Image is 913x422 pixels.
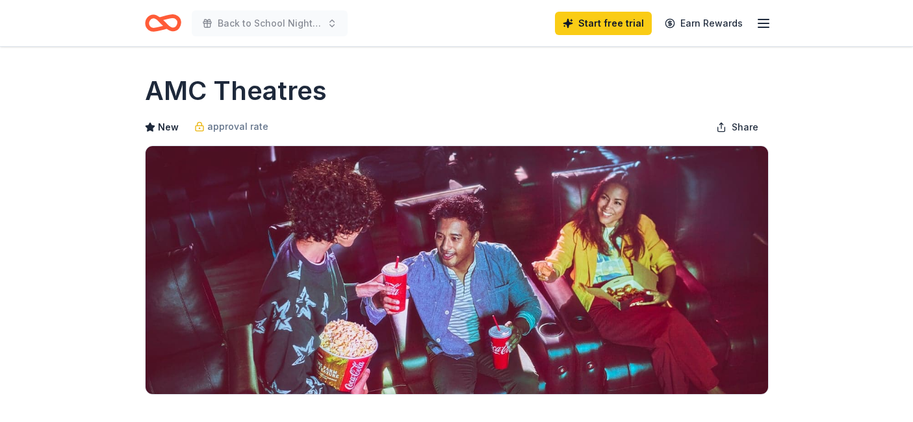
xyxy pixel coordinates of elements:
[706,114,769,140] button: Share
[194,119,268,134] a: approval rate
[158,119,179,135] span: New
[218,16,322,31] span: Back to School Night Resource Fair
[146,146,768,394] img: Image for AMC Theatres
[657,12,751,35] a: Earn Rewards
[192,10,348,36] button: Back to School Night Resource Fair
[555,12,652,35] a: Start free trial
[145,8,181,38] a: Home
[145,73,327,109] h1: AMC Theatres
[732,119,758,135] span: Share
[207,119,268,134] span: approval rate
